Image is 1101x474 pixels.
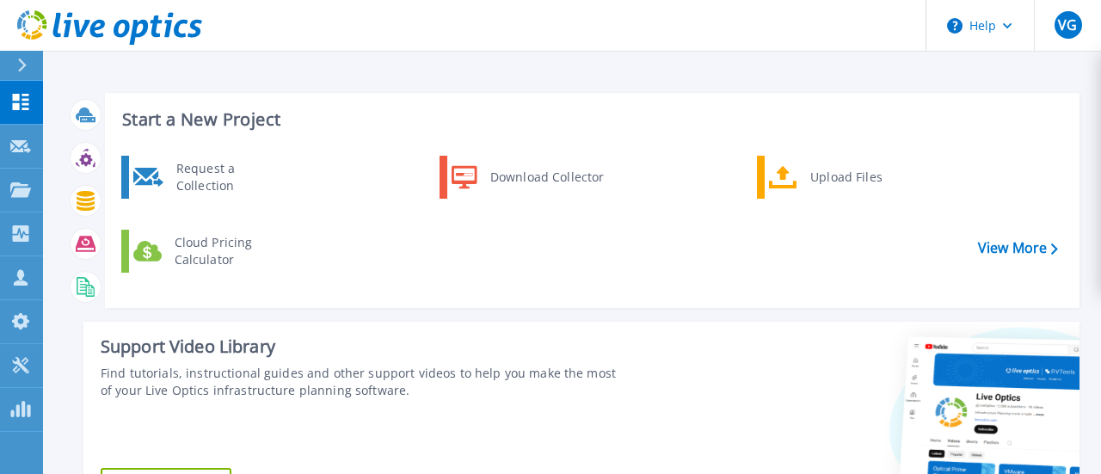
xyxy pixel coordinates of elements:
div: Cloud Pricing Calculator [166,234,293,268]
a: Request a Collection [121,156,298,199]
div: Download Collector [482,160,612,194]
a: View More [978,240,1058,256]
div: Upload Files [802,160,929,194]
a: Cloud Pricing Calculator [121,230,298,273]
span: VG [1058,18,1077,32]
div: Support Video Library [101,335,618,358]
div: Find tutorials, instructional guides and other support videos to help you make the most of your L... [101,365,618,399]
h3: Start a New Project [122,110,1057,129]
a: Upload Files [757,156,933,199]
div: Request a Collection [168,160,293,194]
a: Download Collector [440,156,616,199]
